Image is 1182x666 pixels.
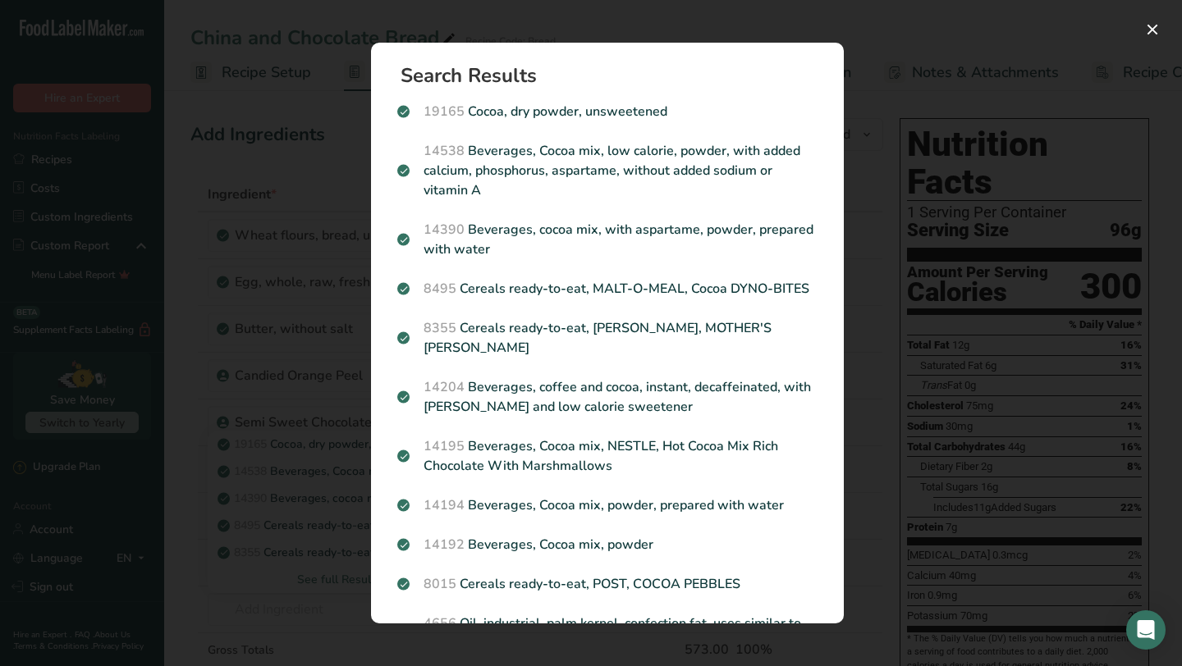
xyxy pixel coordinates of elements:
[424,496,465,514] span: 14194
[424,103,465,121] span: 19165
[424,536,465,554] span: 14192
[424,378,465,396] span: 14204
[397,495,818,515] p: Beverages, Cocoa mix, powder, prepared with water
[397,220,818,259] p: Beverages, cocoa mix, with aspartame, powder, prepared with water
[397,377,818,417] p: Beverages, coffee and cocoa, instant, decaffeinated, with [PERSON_NAME] and low calorie sweetener
[424,575,456,593] span: 8015
[397,436,818,476] p: Beverages, Cocoa mix, NESTLE, Hot Cocoa Mix Rich Chocolate With Marshmallows
[397,614,818,653] p: Oil, industrial, palm kernel, confection fat, uses similar to high quality cocoa butter
[424,221,465,239] span: 14390
[397,574,818,594] p: Cereals ready-to-eat, POST, COCOA PEBBLES
[424,319,456,337] span: 8355
[1126,610,1166,650] div: Open Intercom Messenger
[397,279,818,299] p: Cereals ready-to-eat, MALT-O-MEAL, Cocoa DYNO-BITES
[397,318,818,358] p: Cereals ready-to-eat, [PERSON_NAME], MOTHER'S [PERSON_NAME]
[424,280,456,298] span: 8495
[424,437,465,455] span: 14195
[397,535,818,554] p: Beverages, Cocoa mix, powder
[424,142,465,160] span: 14538
[401,66,827,85] h1: Search Results
[424,614,456,632] span: 4656
[397,141,818,200] p: Beverages, Cocoa mix, low calorie, powder, with added calcium, phosphorus, aspartame, without add...
[397,102,818,121] p: Cocoa, dry powder, unsweetened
